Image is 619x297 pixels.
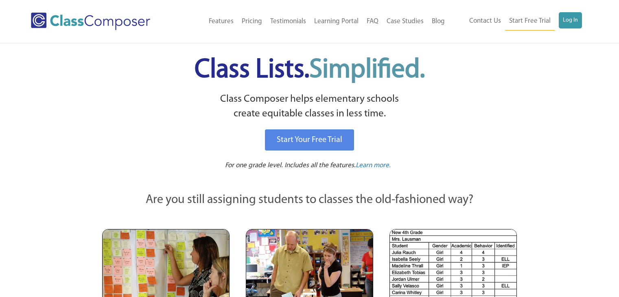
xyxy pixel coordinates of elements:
[31,13,150,30] img: Class Composer
[101,92,518,122] p: Class Composer helps elementary schools create equitable classes in less time.
[559,12,582,28] a: Log In
[195,57,425,83] span: Class Lists.
[102,191,517,209] p: Are you still assigning students to classes the old-fashioned way?
[356,161,391,171] a: Learn more.
[356,162,391,169] span: Learn more.
[277,136,342,144] span: Start Your Free Trial
[225,162,356,169] span: For one grade level. Includes all the features.
[238,13,266,31] a: Pricing
[309,57,425,83] span: Simplified.
[176,13,448,31] nav: Header Menu
[205,13,238,31] a: Features
[363,13,383,31] a: FAQ
[383,13,428,31] a: Case Studies
[428,13,449,31] a: Blog
[505,12,555,31] a: Start Free Trial
[310,13,363,31] a: Learning Portal
[449,12,582,31] nav: Header Menu
[465,12,505,30] a: Contact Us
[266,13,310,31] a: Testimonials
[265,129,354,151] a: Start Your Free Trial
